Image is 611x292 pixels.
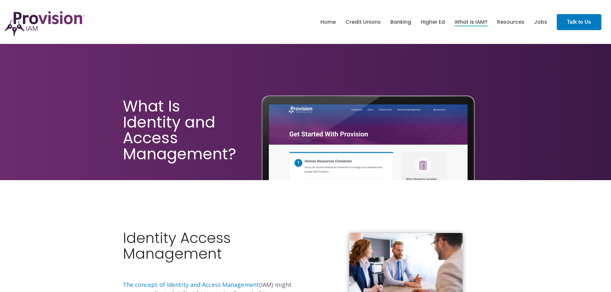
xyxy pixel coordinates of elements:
[567,19,591,25] strong: Talk to Us
[345,17,381,28] a: Credit Unions
[497,17,524,28] a: Resources
[316,12,552,32] nav: menu
[320,17,336,28] a: Home
[123,96,236,164] span: What Is Identity and Access Management?
[421,17,445,28] a: Higher Ed
[534,17,547,28] a: Jobs
[123,281,259,288] a: The concept of Identity and Access Management
[390,17,411,28] a: Banking
[454,17,488,28] a: What is IAM?
[123,230,301,278] h2: Identity Access Management
[5,11,85,36] img: ProvisionIAM-Logo-Purple
[557,14,601,30] a: Talk to Us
